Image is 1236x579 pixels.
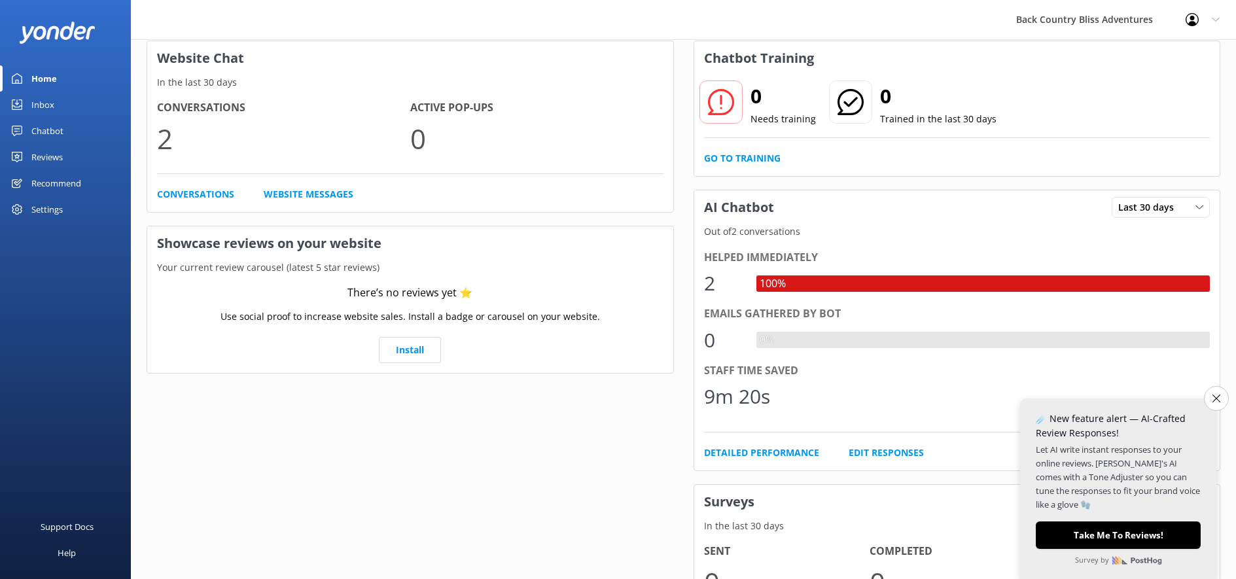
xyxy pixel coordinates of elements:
div: 0 [704,325,743,356]
p: Trained in the last 30 days [880,112,997,126]
a: Go to Training [704,151,781,166]
div: Help [58,540,76,566]
h3: Showcase reviews on your website [147,226,673,260]
p: In the last 30 days [694,519,1220,533]
h4: Conversations [157,99,410,116]
div: Home [31,65,57,92]
div: 2 [704,268,743,299]
div: Inbox [31,92,54,118]
p: Your current review carousel (latest 5 star reviews) [147,260,673,275]
div: Staff time saved [704,362,1210,379]
p: Needs training [750,112,816,126]
div: Recommend [31,170,81,196]
h2: 0 [880,80,997,112]
div: Helped immediately [704,249,1210,266]
p: Use social proof to increase website sales. Install a badge or carousel on your website. [221,309,600,324]
div: Emails gathered by bot [704,306,1210,323]
h4: Sent [704,543,870,560]
a: Website Messages [264,187,353,202]
a: Edit Responses [849,446,924,460]
div: Reviews [31,144,63,170]
img: yonder-white-logo.png [20,22,95,43]
a: Conversations [157,187,234,202]
div: There’s no reviews yet ⭐ [347,285,472,302]
div: Chatbot [31,118,63,144]
div: 100% [756,275,789,292]
h3: Surveys [694,485,1220,519]
div: 9m 20s [704,381,770,412]
h3: Website Chat [147,41,673,75]
h4: Active Pop-ups [410,99,663,116]
h3: AI Chatbot [694,190,784,224]
span: Last 30 days [1118,200,1182,215]
p: 0 [410,116,663,160]
div: Settings [31,196,63,222]
h3: Chatbot Training [694,41,824,75]
div: Support Docs [41,514,94,540]
p: In the last 30 days [147,75,673,90]
a: Install [379,337,441,363]
div: 0% [756,332,777,349]
a: Detailed Performance [704,446,819,460]
h2: 0 [750,80,816,112]
h4: Completed [870,543,1036,560]
p: 2 [157,116,410,160]
p: Out of 2 conversations [694,224,1220,239]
